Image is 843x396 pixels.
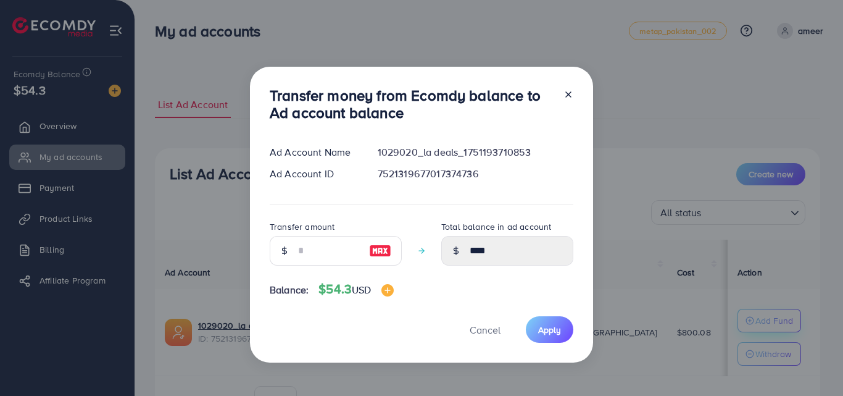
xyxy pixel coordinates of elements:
[441,221,551,233] label: Total balance in ad account
[526,316,573,343] button: Apply
[368,145,583,159] div: 1029020_la deals_1751193710853
[368,167,583,181] div: 7521319677017374736
[352,283,371,297] span: USD
[270,283,309,297] span: Balance:
[369,243,391,258] img: image
[381,284,394,297] img: image
[270,221,334,233] label: Transfer amount
[454,316,516,343] button: Cancel
[470,323,500,337] span: Cancel
[318,282,393,297] h4: $54.3
[270,86,554,122] h3: Transfer money from Ecomdy balance to Ad account balance
[538,324,561,336] span: Apply
[260,167,368,181] div: Ad Account ID
[260,145,368,159] div: Ad Account Name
